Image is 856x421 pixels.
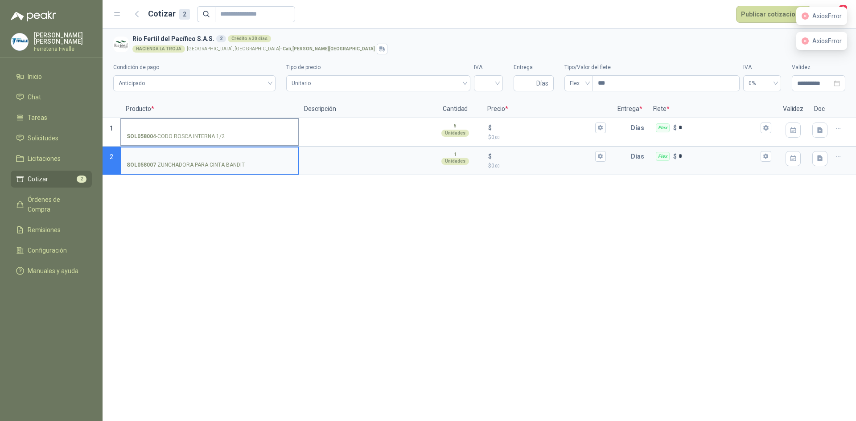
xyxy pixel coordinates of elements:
[494,124,593,131] input: $$0,00
[514,63,554,72] label: Entrega
[482,100,612,118] p: Precio
[11,150,92,167] a: Licitaciones
[120,100,299,118] p: Producto
[28,266,78,276] span: Manuales y ayuda
[441,130,469,137] div: Unidades
[491,134,500,140] span: 0
[11,221,92,238] a: Remisiones
[488,162,605,170] p: $
[299,100,428,118] p: Descripción
[216,35,226,42] div: 2
[11,68,92,85] a: Inicio
[488,133,605,142] p: $
[11,171,92,188] a: Cotizar2
[28,245,67,255] span: Configuración
[119,77,270,90] span: Anticipado
[454,123,457,130] p: 5
[127,132,225,141] p: - CODO ROSCA INTERNA 1/2
[761,151,771,162] button: Flex $
[11,262,92,279] a: Manuales y ayuda
[34,46,92,52] p: Ferreteria Fivalle
[11,130,92,147] a: Solicitudes
[11,242,92,259] a: Configuración
[656,123,670,132] div: Flex
[28,92,41,102] span: Chat
[673,151,677,161] p: $
[494,153,593,159] input: $$0,00
[778,100,809,118] p: Validez
[595,123,606,133] button: $$0,00
[11,191,92,218] a: Órdenes de Compra
[838,4,848,12] span: 1
[488,123,492,133] p: $
[286,63,470,72] label: Tipo de precio
[179,9,190,20] div: 2
[491,163,500,169] span: 0
[743,63,781,72] label: IVA
[802,37,809,45] span: close-circle
[631,119,648,137] p: Días
[127,153,292,160] input: SOL058007-ZUNCHADORA PARA CINTA BANDIT
[564,63,740,72] label: Tipo/Valor del flete
[187,47,375,51] p: [GEOGRAPHIC_DATA], [GEOGRAPHIC_DATA] -
[11,89,92,106] a: Chat
[127,132,156,141] strong: SOL058004
[283,46,375,51] strong: Cali , [PERSON_NAME][GEOGRAPHIC_DATA]
[11,11,56,21] img: Logo peakr
[110,125,113,132] span: 1
[474,63,503,72] label: IVA
[749,77,776,90] span: 0%
[132,45,185,53] div: HACIENDA LA TROJA
[812,12,842,20] span: AxiosError
[28,195,83,214] span: Órdenes de Compra
[809,100,831,118] p: Doc
[736,6,811,23] button: Publicar cotizaciones
[127,161,245,169] p: - ZUNCHADORA PARA CINTA BANDIT
[127,125,292,131] input: SOL058004-CODO ROSCA INTERNA 1/2
[488,151,492,161] p: $
[110,153,113,160] span: 2
[34,32,92,45] p: [PERSON_NAME] [PERSON_NAME]
[28,225,61,235] span: Remisiones
[77,176,86,183] span: 2
[570,77,588,90] span: Flex
[28,174,48,184] span: Cotizar
[829,6,845,22] button: 1
[494,163,500,168] span: ,00
[612,100,648,118] p: Entrega
[761,123,771,133] button: Flex $
[812,37,842,45] span: AxiosError
[454,151,457,158] p: 1
[673,123,677,133] p: $
[11,33,28,50] img: Company Logo
[536,76,548,91] span: Días
[28,72,42,82] span: Inicio
[28,154,61,163] span: Licitaciones
[11,109,92,126] a: Tareas
[679,153,759,159] input: Flex $
[648,100,778,118] p: Flete
[132,34,842,44] h3: Rio Fertil del Pacífico S.A.S.
[113,63,276,72] label: Condición de pago
[679,124,759,131] input: Flex $
[127,161,156,169] strong: SOL058007
[28,133,58,143] span: Solicitudes
[494,135,500,140] span: ,00
[656,152,670,161] div: Flex
[595,151,606,162] button: $$0,00
[148,8,190,20] h2: Cotizar
[428,100,482,118] p: Cantidad
[802,12,809,20] span: close-circle
[792,63,845,72] label: Validez
[228,35,271,42] div: Crédito a 30 días
[292,77,465,90] span: Unitario
[441,158,469,165] div: Unidades
[28,113,47,123] span: Tareas
[631,147,648,165] p: Días
[113,37,129,52] img: Company Logo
